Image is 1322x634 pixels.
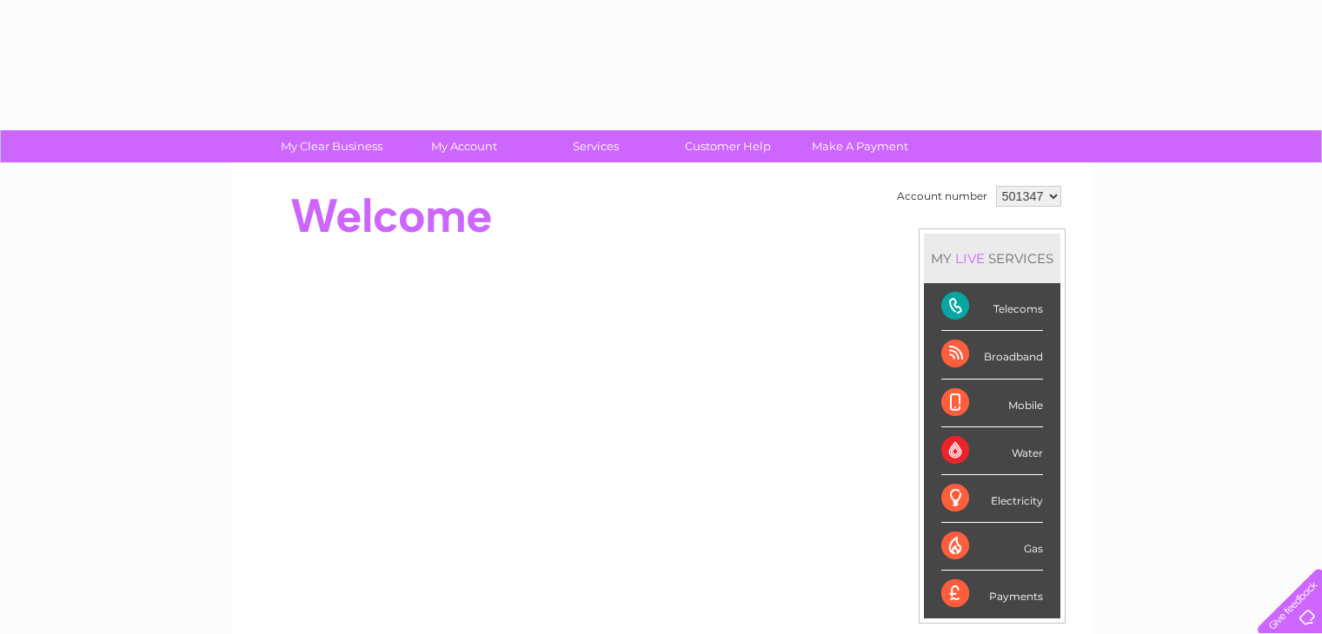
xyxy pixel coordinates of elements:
[392,130,535,162] a: My Account
[941,283,1043,331] div: Telecoms
[924,234,1060,283] div: MY SERVICES
[952,250,988,267] div: LIVE
[941,523,1043,571] div: Gas
[941,571,1043,617] div: Payments
[788,130,932,162] a: Make A Payment
[524,130,668,162] a: Services
[941,427,1043,475] div: Water
[260,130,403,162] a: My Clear Business
[941,475,1043,523] div: Electricity
[941,331,1043,379] div: Broadband
[656,130,800,162] a: Customer Help
[893,182,992,211] td: Account number
[941,380,1043,427] div: Mobile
